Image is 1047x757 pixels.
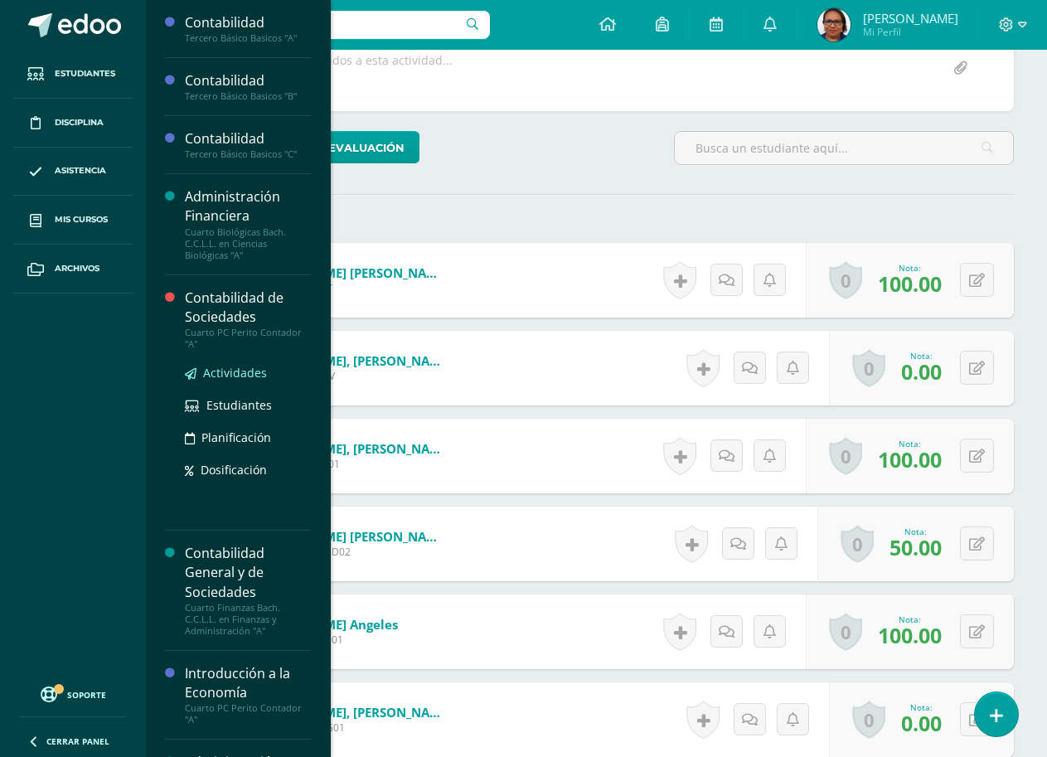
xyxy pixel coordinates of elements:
div: No hay archivos subidos a esta actividad... [216,52,453,85]
span: 100.00 [878,269,942,298]
div: Cuarto Finanzas Bach. C.C.L.L. en Finanzas y Administración "A" [185,602,311,637]
a: ContabilidadTercero Básico Basicos "B" [185,71,311,102]
a: Disciplina [13,99,133,148]
a: Mis cursos [13,196,133,245]
span: Estudiante 25JAAT [248,281,447,295]
div: Tercero Básico Basicos "A" [185,32,311,44]
span: Estudiante 22SAJG01 [248,721,447,735]
span: Planificación [201,429,271,445]
span: Estudiantes [55,67,115,80]
div: Introducción a la Economía [185,664,311,702]
a: 0 [829,437,862,475]
div: Contabilidad [185,129,311,148]
a: [PERSON_NAME], [PERSON_NAME] [248,440,447,457]
a: [PERSON_NAME] [PERSON_NAME] [248,264,447,281]
div: Administración Financiera [185,187,311,226]
span: 0.00 [901,357,942,386]
a: Estudiantes [13,50,133,99]
div: Cuarto PC Perito Contador "A" [185,702,311,725]
div: Contabilidad [185,13,311,32]
span: Mis cursos [55,213,108,226]
span: 50.00 [889,533,942,561]
div: Nota: [889,526,942,537]
input: Busca un estudiante aquí... [675,132,1013,164]
a: Contabilidad de SociedadesCuarto PC Perito Contador "A" [185,289,311,350]
span: Dosificación [201,462,267,478]
span: 100.00 [878,621,942,649]
span: Asistencia [55,164,106,177]
a: [PERSON_NAME], [PERSON_NAME] [248,352,447,369]
a: Contabilidad General y de SociedadesCuarto Finanzas Bach. C.C.L.L. en Finanzas y Administración "A" [185,544,311,636]
span: Mi Perfil [863,25,958,39]
div: Nota: [878,438,942,449]
a: Introducción a la EconomíaCuarto PC Perito Contador "A" [185,664,311,725]
a: Planificación [185,428,311,447]
span: Disciplina [55,116,104,129]
span: Soporte [67,689,106,701]
span: Estudiantes [206,397,272,413]
a: 0 [841,525,874,563]
span: [PERSON_NAME] [863,10,958,27]
a: Administración FinancieraCuarto Biológicas Bach. C.C.L.L. en Ciencias Biológicas "A" [185,187,311,260]
div: Contabilidad General y de Sociedades [185,544,311,601]
a: ContabilidadTercero Básico Basicos "A" [185,13,311,44]
div: Nota: [878,262,942,274]
a: Soporte [20,682,126,705]
a: [PERSON_NAME] [PERSON_NAME] [248,528,447,545]
div: Tercero Básico Basicos "C" [185,148,311,160]
div: Nota: [901,350,942,362]
a: Estudiantes [185,395,311,415]
a: [PERSON_NAME], [PERSON_NAME] [248,704,447,721]
div: Contabilidad de Sociedades [185,289,311,327]
div: Cuarto PC Perito Contador "A" [185,327,311,350]
span: Archivos [55,262,99,275]
a: Asistencia [13,148,133,197]
img: 0db91d0802713074fb0c9de2dd01ee27.png [817,8,851,41]
a: ContabilidadTercero Básico Basicos "C" [185,129,311,160]
div: Nota: [878,614,942,625]
div: Nota: [901,701,942,713]
a: 0 [852,701,885,739]
span: Actividades [203,365,267,381]
a: Dosificación [185,460,311,479]
a: 0 [829,261,862,299]
div: Contabilidad [185,71,311,90]
a: 0 [829,613,862,651]
span: Estudiante 21GSGD02 [248,545,447,559]
span: 100.00 [878,445,942,473]
a: 0 [852,349,885,387]
div: Cuarto Biológicas Bach. C.C.L.L. en Ciencias Biológicas "A" [185,226,311,261]
span: Estudiante 25LBCV [248,369,447,383]
span: Herramientas de evaluación [212,133,405,163]
a: Actividades [185,363,311,382]
span: Cerrar panel [46,735,109,747]
span: 0.00 [901,709,942,737]
span: Estudiante 18EFA01 [248,457,447,471]
a: Archivos [13,245,133,294]
div: Tercero Básico Basicos "B" [185,90,311,102]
